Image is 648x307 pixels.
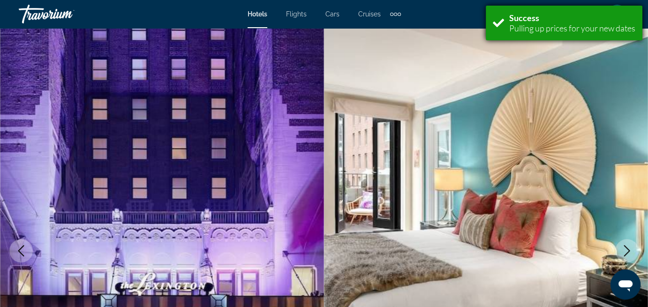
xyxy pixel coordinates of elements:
button: Previous image [9,239,33,262]
button: Extra navigation items [390,7,401,22]
a: Hotels [248,10,267,18]
a: Cruises [358,10,381,18]
iframe: Button to launch messaging window [610,270,640,300]
div: Success [509,13,635,23]
button: Next image [615,239,639,262]
a: Travorium [19,2,113,26]
div: Pulling up prices for your new dates [509,23,635,33]
button: User Menu [605,4,629,24]
a: Cars [325,10,339,18]
a: Flights [286,10,307,18]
